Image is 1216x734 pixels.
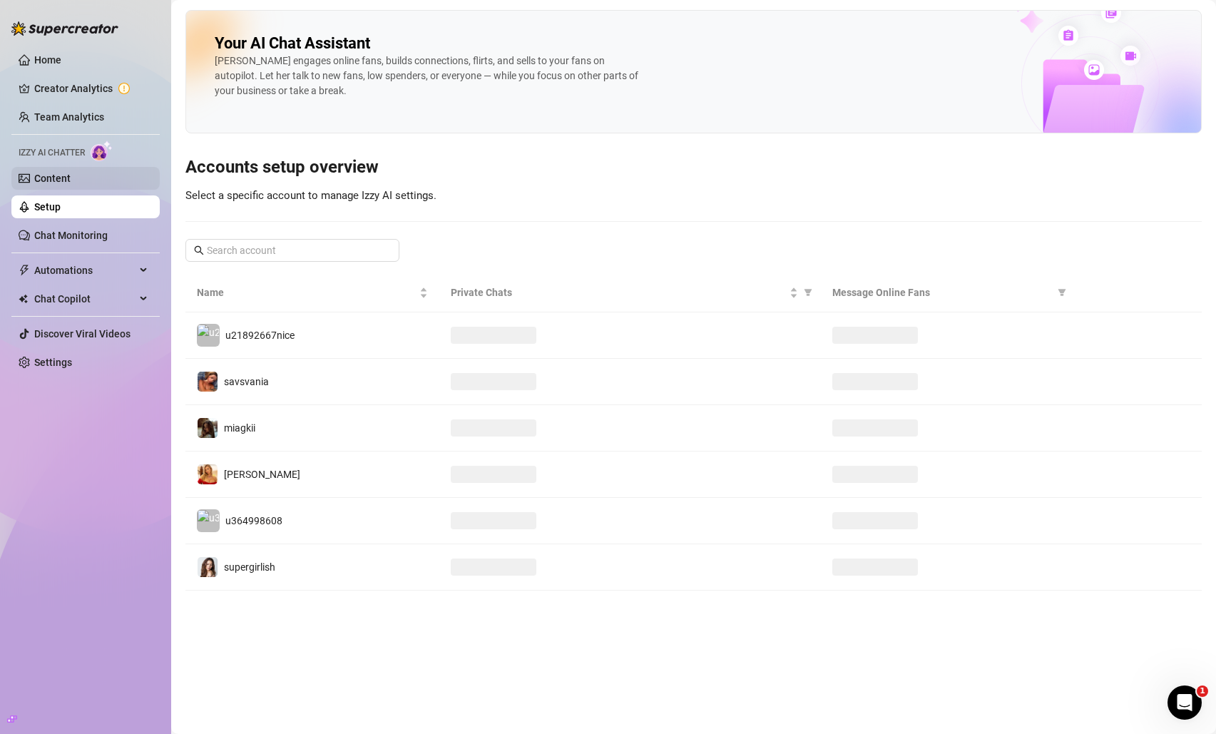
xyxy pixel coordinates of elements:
[34,111,104,123] a: Team Analytics
[34,328,131,340] a: Discover Viral Videos
[225,515,282,526] span: u364998608
[804,288,812,297] span: filter
[224,422,255,434] span: miagkii
[1055,282,1069,303] span: filter
[1197,685,1208,697] span: 1
[801,282,815,303] span: filter
[19,146,85,160] span: Izzy AI Chatter
[34,259,136,282] span: Automations
[198,557,218,577] img: supergirlish
[1168,685,1202,720] iframe: Intercom live chat
[215,53,643,98] div: [PERSON_NAME] engages online fans, builds connections, flirts, and sells to your fans on autopilo...
[1058,288,1066,297] span: filter
[185,189,436,202] span: Select a specific account to manage Izzy AI settings.
[224,561,275,573] span: supergirlish
[451,285,786,300] span: Private Chats
[198,372,218,392] img: savsvania
[34,77,148,100] a: Creator Analytics exclamation-circle
[185,273,439,312] th: Name
[34,230,108,241] a: Chat Monitoring
[34,287,136,310] span: Chat Copilot
[7,714,17,724] span: build
[91,141,113,161] img: AI Chatter
[215,34,370,53] h2: Your AI Chat Assistant
[198,325,219,346] img: u21892667nice
[225,330,295,341] span: u21892667nice
[11,21,118,36] img: logo-BBDzfeDw.svg
[198,464,218,484] img: mikayla_demaiter
[34,357,72,368] a: Settings
[224,469,300,480] span: [PERSON_NAME]
[19,294,28,304] img: Chat Copilot
[224,376,269,387] span: savsvania
[34,173,71,184] a: Content
[194,245,204,255] span: search
[832,285,1052,300] span: Message Online Fans
[19,265,30,276] span: thunderbolt
[207,243,379,258] input: Search account
[198,510,219,531] img: u364998608
[34,201,61,213] a: Setup
[185,156,1202,179] h3: Accounts setup overview
[197,285,417,300] span: Name
[439,273,820,312] th: Private Chats
[34,54,61,66] a: Home
[198,418,218,438] img: miagkii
